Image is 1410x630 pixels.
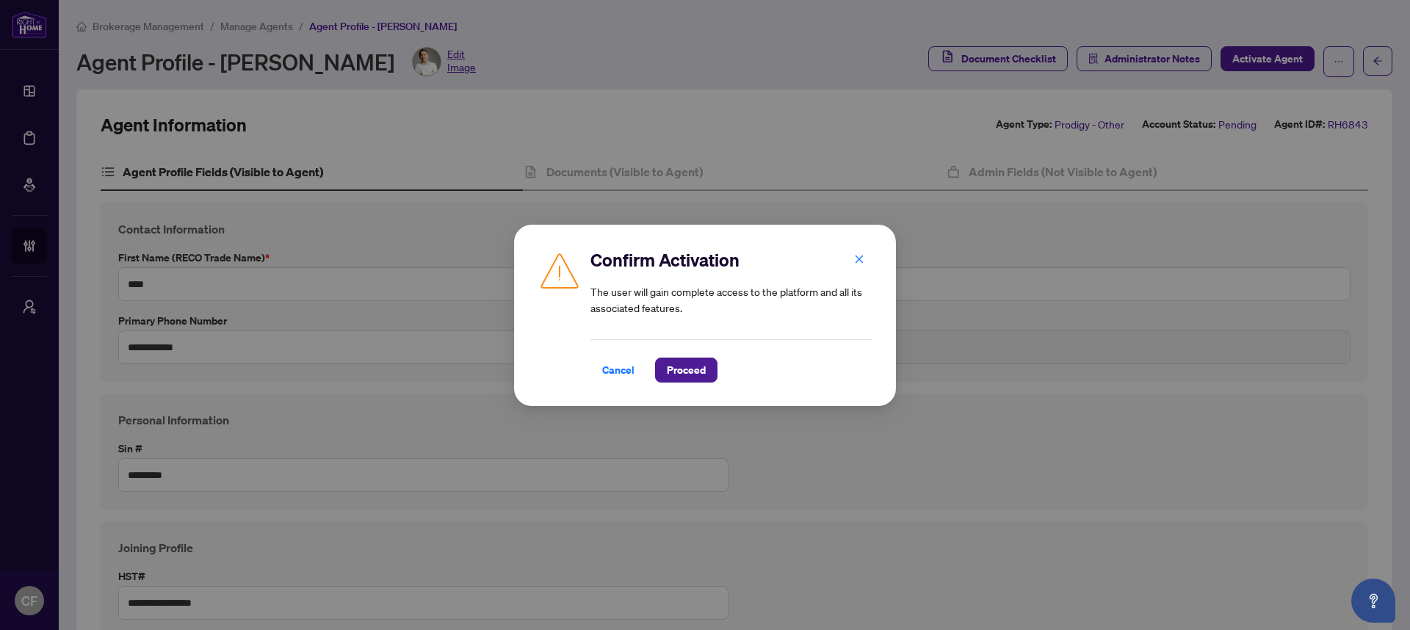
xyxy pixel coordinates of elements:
article: The user will gain complete access to the platform and all its associated features. [590,283,872,316]
img: Caution Icon [538,248,582,292]
span: close [854,253,864,264]
button: Cancel [590,358,646,383]
button: Proceed [655,358,717,383]
span: Proceed [667,358,706,382]
span: Cancel [602,358,634,382]
button: Open asap [1351,579,1395,623]
h2: Confirm Activation [590,248,872,272]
